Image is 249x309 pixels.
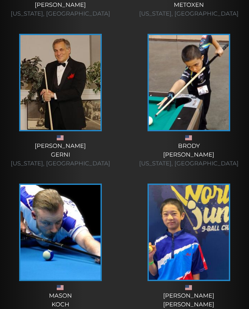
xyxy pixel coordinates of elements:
[3,159,118,168] div: [US_STATE], [GEOGRAPHIC_DATA]
[3,9,118,18] div: [US_STATE], [GEOGRAPHIC_DATA]
[149,185,229,280] img: Kyle2-scaled-e1635363129572-225x320.jpg
[131,9,246,18] div: [US_STATE], [GEOGRAPHIC_DATA]
[3,142,118,168] div: [PERSON_NAME] Gerni
[20,185,101,280] img: mason-koch-e1609250757373-225x320.jpg
[3,34,118,168] a: [PERSON_NAME]Gerni [US_STATE], [GEOGRAPHIC_DATA]
[20,35,101,130] img: paul-gerni-225x281.jpg
[131,142,246,168] div: Brody [PERSON_NAME]
[131,34,246,168] a: Brody[PERSON_NAME] [US_STATE], [GEOGRAPHIC_DATA]
[131,159,246,168] div: [US_STATE], [GEOGRAPHIC_DATA]
[149,35,229,130] img: Brody-2-225x320.jpg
